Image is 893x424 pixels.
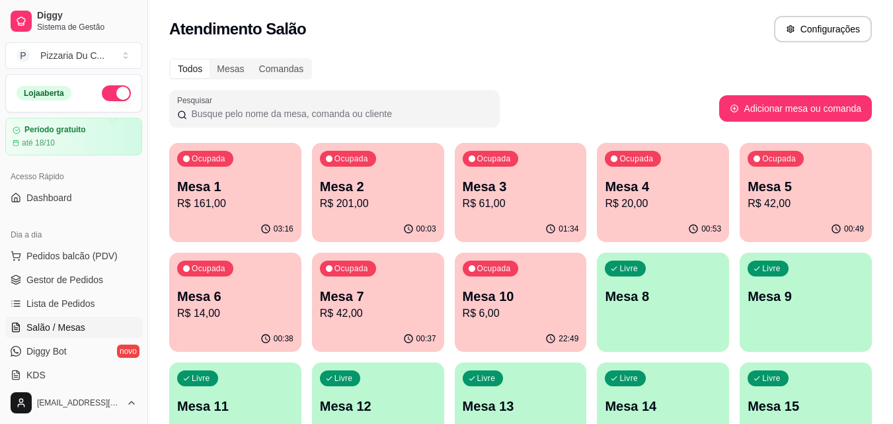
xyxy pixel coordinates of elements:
[740,143,872,242] button: OcupadaMesa 5R$ 42,0000:49
[320,397,436,415] p: Mesa 12
[177,397,293,415] p: Mesa 11
[26,273,103,286] span: Gestor de Pedidos
[320,177,436,196] p: Mesa 2
[252,60,311,78] div: Comandas
[559,224,578,234] p: 01:34
[5,224,142,245] div: Dia a dia
[748,177,864,196] p: Mesa 5
[416,333,436,344] p: 00:37
[5,118,142,155] a: Período gratuitoaté 18/10
[762,263,781,274] p: Livre
[605,196,721,212] p: R$ 20,00
[274,333,293,344] p: 00:38
[177,306,293,321] p: R$ 14,00
[37,398,121,408] span: [EMAIL_ADDRESS][DOMAIN_NAME]
[40,49,104,62] div: Pizzaria Du C ...
[37,10,137,22] span: Diggy
[774,16,872,42] button: Configurações
[559,333,578,344] p: 22:49
[463,287,579,306] p: Mesa 10
[334,263,368,274] p: Ocupada
[416,224,436,234] p: 00:03
[210,60,251,78] div: Mesas
[605,397,721,415] p: Mesa 14
[455,253,587,352] button: OcupadaMesa 10R$ 6,0022:49
[169,143,301,242] button: OcupadaMesa 1R$ 161,0003:16
[605,177,721,196] p: Mesa 4
[169,19,306,40] h2: Atendimento Salão
[177,196,293,212] p: R$ 161,00
[477,373,496,384] p: Livre
[619,373,638,384] p: Livre
[192,153,225,164] p: Ocupada
[463,397,579,415] p: Mesa 13
[177,95,217,106] label: Pesquisar
[192,263,225,274] p: Ocupada
[605,287,721,306] p: Mesa 8
[312,253,444,352] button: OcupadaMesa 7R$ 42,0000:37
[17,49,30,62] span: P
[334,153,368,164] p: Ocupada
[619,153,653,164] p: Ocupada
[187,107,492,120] input: Pesquisar
[597,253,729,352] button: LivreMesa 8
[740,253,872,352] button: LivreMesa 9
[5,317,142,338] a: Salão / Mesas
[5,364,142,386] a: KDS
[312,143,444,242] button: OcupadaMesa 2R$ 201,0000:03
[463,306,579,321] p: R$ 6,00
[844,224,864,234] p: 00:49
[762,373,781,384] p: Livre
[5,42,142,69] button: Select a team
[26,368,46,382] span: KDS
[5,269,142,290] a: Gestor de Pedidos
[5,5,142,37] a: DiggySistema de Gestão
[320,287,436,306] p: Mesa 7
[26,321,85,334] span: Salão / Mesas
[334,373,353,384] p: Livre
[619,263,638,274] p: Livre
[5,387,142,419] button: [EMAIL_ADDRESS][DOMAIN_NAME]
[748,397,864,415] p: Mesa 15
[37,22,137,32] span: Sistema de Gestão
[26,345,67,358] span: Diggy Bot
[5,187,142,208] a: Dashboard
[26,191,72,204] span: Dashboard
[24,125,86,135] article: Período gratuito
[5,341,142,362] a: Diggy Botnovo
[22,138,55,148] article: até 18/10
[320,196,436,212] p: R$ 201,00
[177,287,293,306] p: Mesa 6
[455,143,587,242] button: OcupadaMesa 3R$ 61,0001:34
[5,245,142,267] button: Pedidos balcão (PDV)
[274,224,293,234] p: 03:16
[597,143,729,242] button: OcupadaMesa 4R$ 20,0000:53
[177,177,293,196] p: Mesa 1
[26,297,95,310] span: Lista de Pedidos
[26,249,118,263] span: Pedidos balcão (PDV)
[169,253,301,352] button: OcupadaMesa 6R$ 14,0000:38
[5,166,142,187] div: Acesso Rápido
[719,95,872,122] button: Adicionar mesa ou comanda
[171,60,210,78] div: Todos
[102,85,131,101] button: Alterar Status
[762,153,796,164] p: Ocupada
[5,293,142,314] a: Lista de Pedidos
[17,86,71,101] div: Loja aberta
[192,373,210,384] p: Livre
[701,224,721,234] p: 00:53
[463,177,579,196] p: Mesa 3
[748,287,864,306] p: Mesa 9
[463,196,579,212] p: R$ 61,00
[477,263,511,274] p: Ocupada
[748,196,864,212] p: R$ 42,00
[320,306,436,321] p: R$ 42,00
[477,153,511,164] p: Ocupada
